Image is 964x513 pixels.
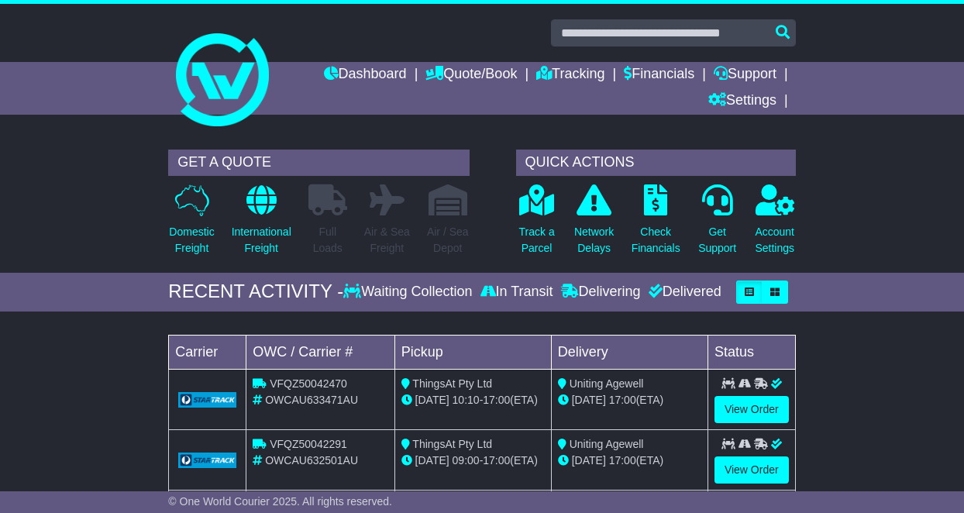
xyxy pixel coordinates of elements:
[698,224,736,256] p: Get Support
[308,224,347,256] p: Full Loads
[364,224,410,256] p: Air & Sea Freight
[232,224,291,256] p: International Freight
[516,150,796,176] div: QUICK ACTIONS
[570,438,644,450] span: Uniting Agewell
[609,454,636,467] span: 17:00
[518,184,556,265] a: Track aParcel
[708,335,795,369] td: Status
[573,184,615,265] a: NetworkDelays
[401,453,545,469] div: - (ETA)
[168,495,392,508] span: © One World Courier 2025. All rights reserved.
[270,377,347,390] span: VFQZ50042470
[632,224,680,256] p: Check Financials
[551,335,708,369] td: Delivery
[714,456,789,484] a: View Order
[265,454,358,467] span: OWCAU632501AU
[536,62,604,88] a: Tracking
[231,184,292,265] a: InternationalFreight
[401,392,545,408] div: - (ETA)
[572,454,606,467] span: [DATE]
[570,377,644,390] span: Uniting Agewell
[169,224,214,256] p: Domestic Freight
[270,438,347,450] span: VFQZ50042291
[755,224,794,256] p: Account Settings
[557,284,645,301] div: Delivering
[624,62,694,88] a: Financials
[168,150,469,176] div: GET A QUOTE
[168,281,343,303] div: RECENT ACTIVITY -
[477,284,557,301] div: In Transit
[427,224,469,256] p: Air / Sea Depot
[178,392,236,408] img: GetCarrierServiceLogo
[412,438,492,450] span: ThingsAt Pty Ltd
[697,184,737,265] a: GetSupport
[714,396,789,423] a: View Order
[572,394,606,406] span: [DATE]
[558,453,701,469] div: (ETA)
[343,284,476,301] div: Waiting Collection
[324,62,407,88] a: Dashboard
[631,184,681,265] a: CheckFinancials
[394,335,551,369] td: Pickup
[645,284,721,301] div: Delivered
[246,335,394,369] td: OWC / Carrier #
[415,394,449,406] span: [DATE]
[714,62,776,88] a: Support
[574,224,614,256] p: Network Delays
[754,184,795,265] a: AccountSettings
[708,88,776,115] a: Settings
[483,394,510,406] span: 17:00
[415,454,449,467] span: [DATE]
[178,453,236,468] img: GetCarrierServiceLogo
[609,394,636,406] span: 17:00
[169,335,246,369] td: Carrier
[483,454,510,467] span: 17:00
[453,394,480,406] span: 10:10
[558,392,701,408] div: (ETA)
[265,394,358,406] span: OWCAU633471AU
[168,184,215,265] a: DomesticFreight
[519,224,555,256] p: Track a Parcel
[425,62,517,88] a: Quote/Book
[412,377,492,390] span: ThingsAt Pty Ltd
[453,454,480,467] span: 09:00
